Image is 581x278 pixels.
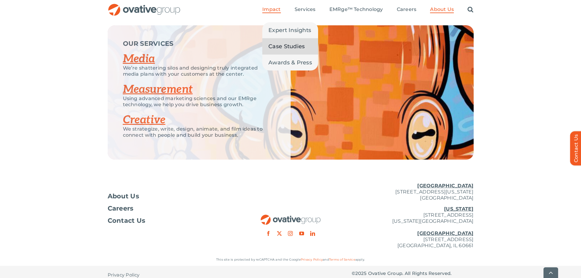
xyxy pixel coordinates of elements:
a: Media [123,52,155,66]
a: Search [468,6,473,13]
a: About Us [108,193,230,199]
a: Impact [262,6,281,13]
p: We strategize, write, design, animate, and film ideas to connect with people and build your busin... [123,126,275,138]
a: linkedin [310,231,315,236]
nav: Footer Menu [108,193,230,224]
a: Expert Insights [262,22,318,38]
a: Careers [397,6,417,13]
span: Contact Us [108,218,145,224]
p: This site is protected by reCAPTCHA and the Google and apply. [108,257,474,263]
a: Contact Us [108,218,230,224]
p: Using advanced marketing sciences and our EMRge technology, we help you drive business growth. [123,96,275,108]
a: Creative [123,113,166,127]
u: [US_STATE] [444,206,473,212]
a: About Us [430,6,454,13]
p: [STREET_ADDRESS][US_STATE] [GEOGRAPHIC_DATA] [352,183,474,201]
a: EMRge™ Technology [329,6,383,13]
u: [GEOGRAPHIC_DATA] [417,183,473,189]
a: OG_Full_horizontal_RGB [260,214,321,220]
p: OUR SERVICES [123,41,275,47]
span: Awards & Press [268,58,312,67]
span: Privacy Policy [108,272,140,278]
p: We’re shattering silos and designing truly integrated media plans with your customers at the center. [123,65,275,77]
a: Awards & Press [262,55,318,70]
a: twitter [277,231,282,236]
a: Case Studies [262,38,318,54]
a: youtube [299,231,304,236]
a: Services [295,6,316,13]
a: instagram [288,231,293,236]
span: Careers [108,205,134,211]
span: 2025 [355,270,367,276]
a: Measurement [123,83,193,96]
u: [GEOGRAPHIC_DATA] [417,230,473,236]
a: Careers [108,205,230,211]
p: [STREET_ADDRESS] [US_STATE][GEOGRAPHIC_DATA] [STREET_ADDRESS] [GEOGRAPHIC_DATA], IL 60661 [352,206,474,249]
p: © Ovative Group. All Rights Reserved. [352,270,474,276]
span: Expert Insights [268,26,311,34]
a: OG_Full_horizontal_RGB [108,3,181,9]
span: Case Studies [268,42,305,51]
a: Terms of Service [329,258,355,262]
a: facebook [266,231,271,236]
a: Privacy Policy [301,258,323,262]
span: About Us [108,193,139,199]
